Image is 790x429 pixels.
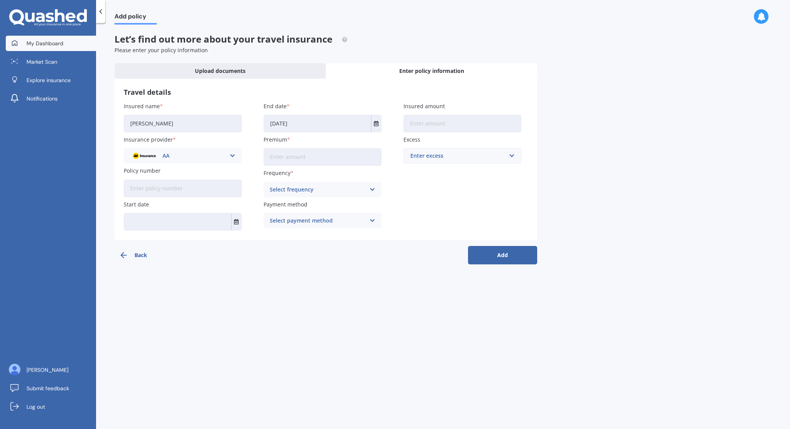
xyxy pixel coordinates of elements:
span: Upload documents [195,67,246,75]
div: Enter excess [410,152,505,160]
a: Explore insurance [6,73,96,88]
span: Insured amount [403,102,445,110]
span: My Dashboard [27,40,63,47]
span: Please enter your policy information [115,46,208,54]
h3: Travel details [124,88,528,97]
input: Enter amount [403,115,521,132]
input: Enter amount [264,148,382,166]
span: Payment method [264,201,307,208]
span: Frequency [264,170,290,177]
span: Log out [27,403,45,411]
div: Select frequency [270,185,365,194]
span: Notifications [27,95,58,102]
input: Enter name [124,115,242,132]
span: Start date [124,201,149,208]
span: Insurance provider [124,136,173,143]
span: Premium [264,136,287,143]
div: Select payment method [270,216,365,225]
span: Explore insurance [27,76,71,84]
div: AA [130,152,226,160]
span: Policy number [124,167,161,175]
a: My Dashboard [6,36,96,51]
a: Log out [6,399,96,414]
span: Insured name [124,102,160,110]
button: Back [115,246,184,264]
button: Select date [371,115,382,132]
button: Add [468,246,537,264]
a: Submit feedback [6,381,96,396]
span: Submit feedback [27,384,69,392]
span: Enter policy information [399,67,464,75]
span: End date [264,102,287,110]
input: Enter policy number [124,180,242,197]
span: Add policy [115,13,157,23]
img: AOh14GhOFBZUc9Db1OgisFwVXfc_BNhFkmCuPm5xjaoCiqw=s96-c [9,364,20,375]
span: Let’s find out more about your travel insurance [115,33,348,45]
a: [PERSON_NAME] [6,362,96,378]
a: Market Scan [6,54,96,69]
span: Excess [403,136,420,143]
button: Select date [231,213,242,230]
img: AA.webp [130,150,158,161]
span: [PERSON_NAME] [27,366,68,374]
span: Market Scan [27,58,57,66]
a: Notifications [6,91,96,106]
